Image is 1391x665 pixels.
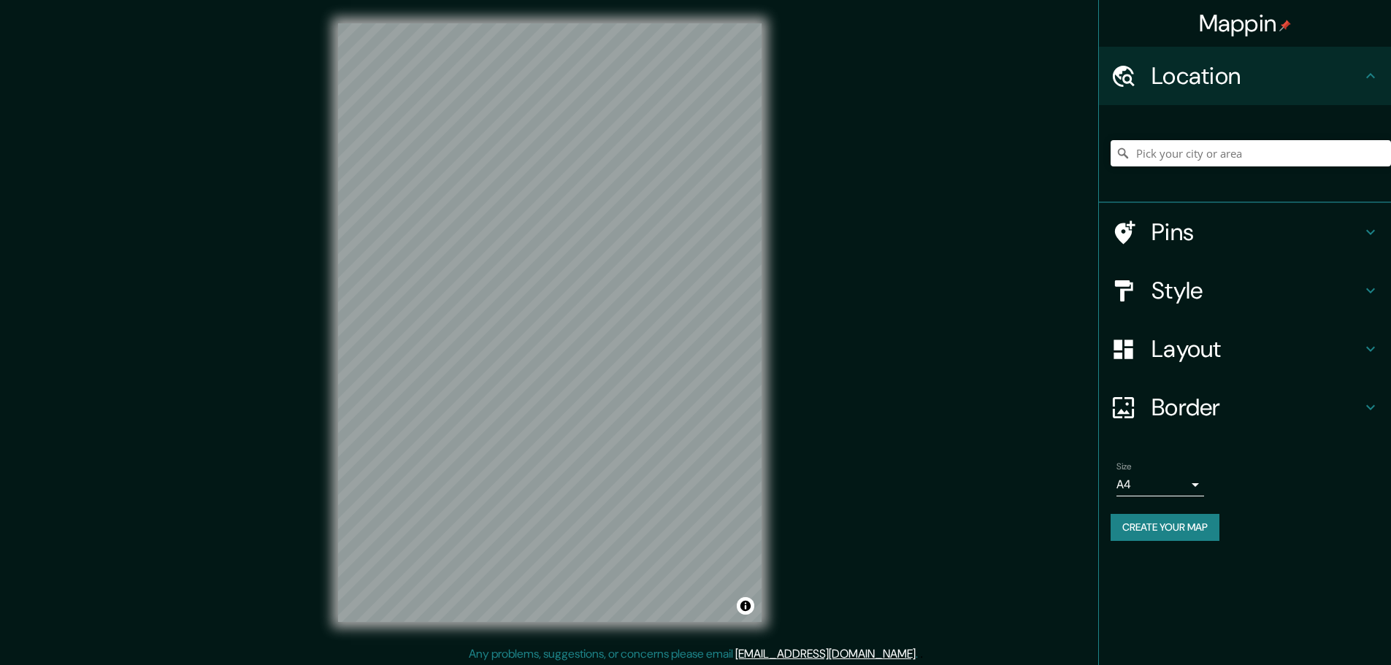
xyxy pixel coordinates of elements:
[1099,261,1391,320] div: Style
[1151,276,1362,305] h4: Style
[1151,218,1362,247] h4: Pins
[918,645,920,663] div: .
[338,23,762,622] canvas: Map
[1151,334,1362,364] h4: Layout
[1111,514,1219,541] button: Create your map
[469,645,918,663] p: Any problems, suggestions, or concerns please email .
[1151,393,1362,422] h4: Border
[1099,203,1391,261] div: Pins
[1199,9,1292,38] h4: Mappin
[735,646,916,661] a: [EMAIL_ADDRESS][DOMAIN_NAME]
[920,645,923,663] div: .
[1151,61,1362,91] h4: Location
[1116,461,1132,473] label: Size
[737,597,754,615] button: Toggle attribution
[1116,473,1204,496] div: A4
[1099,378,1391,437] div: Border
[1111,140,1391,166] input: Pick your city or area
[1099,47,1391,105] div: Location
[1099,320,1391,378] div: Layout
[1279,20,1291,31] img: pin-icon.png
